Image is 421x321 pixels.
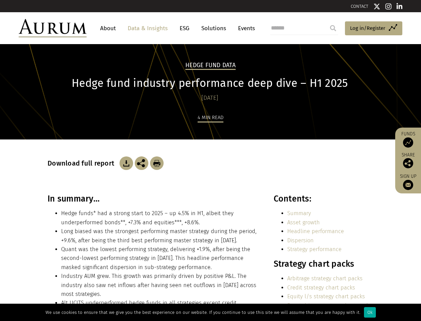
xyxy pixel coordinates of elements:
h3: Strategy chart packs [274,259,372,269]
a: ESG [176,22,193,35]
img: Linkedin icon [397,3,403,10]
a: Dispersion [287,237,314,244]
a: Events [235,22,255,35]
h3: In summary… [48,194,259,204]
a: Data & Insights [124,22,171,35]
img: Download Article [150,156,164,170]
a: Event driven strategy chart packs [287,302,372,309]
li: Alt UCITS underperformed hedge funds in all strategies except credit. [61,299,259,307]
a: Asset growth [287,219,320,226]
img: Access Funds [403,137,413,148]
div: Share [399,153,418,168]
div: [DATE] [48,93,372,103]
span: Log in/Register [350,24,385,32]
a: Arbitrage strategy chart packs [287,275,363,282]
h3: Contents: [274,194,372,204]
li: Quant was the lowest performing strategy, delivering +1.9%, after being the second-lowest perform... [61,245,259,272]
img: Aurum [19,19,87,37]
h1: Hedge fund industry performance deep dive – H1 2025 [48,77,372,90]
img: Download Article [120,156,133,170]
a: About [97,22,119,35]
img: Share this post [403,158,413,168]
a: Funds [399,131,418,148]
div: Ok [364,307,376,318]
a: Solutions [198,22,230,35]
a: Sign up [399,173,418,190]
a: Summary [287,210,311,216]
li: Long biased was the strongest performing master strategy during the period, +9.6%, after being th... [61,227,259,245]
a: CONTACT [351,4,368,9]
a: Equity l/s strategy chart packs [287,293,365,300]
img: Share this post [135,156,148,170]
h3: Download full report [48,159,118,167]
img: Instagram icon [385,3,391,10]
a: Credit strategy chart packs [287,284,355,291]
li: Hedge funds* had a strong start to 2025 – up 4.5% in H1, albeit they underperformed bonds**, +7.3... [61,209,259,227]
img: Sign up to our newsletter [403,180,413,190]
li: Industry AUM grew. This growth was primarily driven by positive P&L. The industry also saw net in... [61,272,259,299]
img: Twitter icon [373,3,380,10]
input: Submit [326,21,340,35]
a: Headline performance [287,228,344,234]
a: Strategy performance [287,246,342,252]
h2: Hedge Fund Data [185,62,236,70]
a: Log in/Register [345,21,402,36]
div: 4 min read [198,113,223,122]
